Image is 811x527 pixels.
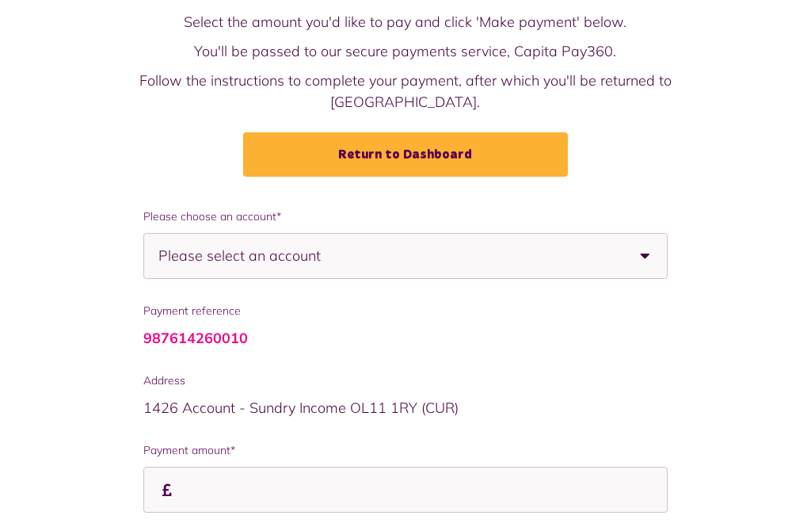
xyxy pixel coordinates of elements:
p: Select the amount you'd like to pay and click 'Make payment' below. [75,12,735,33]
p: Follow the instructions to complete your payment, after which you'll be returned to [GEOGRAPHIC_D... [75,71,735,113]
p: You'll be passed to our secure payments service, Capita Pay360. [75,41,735,63]
a: Return to Dashboard [243,133,568,178]
label: Payment amount* [143,443,668,460]
a: 987614260010 [143,330,248,348]
span: Address [143,373,668,390]
span: Payment reference [143,304,668,320]
span: 1426 Account - Sundry Income OL11 1RY (CUR) [143,399,459,418]
span: Please choose an account* [143,209,668,226]
span: Please select an account [158,235,376,279]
